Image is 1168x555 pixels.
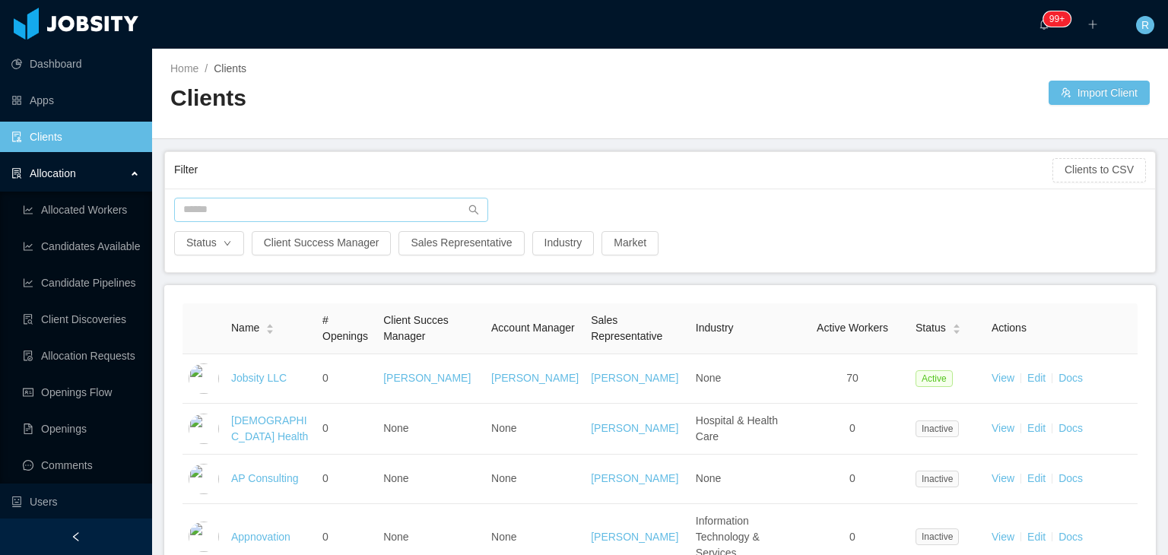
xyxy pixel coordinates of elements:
span: Hospital & Health Care [696,414,778,442]
span: None [491,472,516,484]
a: icon: appstoreApps [11,85,140,116]
span: R [1141,16,1149,34]
span: Allocation [30,167,76,179]
a: icon: messageComments [23,450,140,480]
span: Inactive [916,420,959,437]
a: icon: line-chartCandidates Available [23,231,140,262]
img: 6a96eda0-fa44-11e7-9f69-c143066b1c39_5a5d5161a4f93-400w.png [189,522,219,552]
span: # Openings [322,314,368,342]
span: Client Succes Manager [383,314,449,342]
button: icon: usergroup-addImport Client [1049,81,1150,105]
h2: Clients [170,83,660,114]
button: Clients to CSV [1052,158,1146,182]
a: [PERSON_NAME] [491,372,579,384]
span: None [491,422,516,434]
span: Clients [214,62,246,75]
a: View [992,422,1014,434]
a: icon: file-doneAllocation Requests [23,341,140,371]
a: Home [170,62,198,75]
span: Active Workers [817,322,888,334]
div: Sort [952,322,961,332]
img: 6a8e90c0-fa44-11e7-aaa7-9da49113f530_5a5d50e77f870-400w.png [189,414,219,444]
i: icon: caret-down [266,328,275,332]
i: icon: caret-up [952,322,960,327]
a: icon: auditClients [11,122,140,152]
span: None [383,531,408,543]
a: Edit [1027,472,1046,484]
span: Name [231,320,259,336]
span: / [205,62,208,75]
a: icon: line-chartCandidate Pipelines [23,268,140,298]
a: [DEMOGRAPHIC_DATA] Health [231,414,308,442]
i: icon: caret-down [952,328,960,332]
a: View [992,372,1014,384]
span: None [696,372,721,384]
td: 0 [316,354,377,404]
a: Edit [1027,531,1046,543]
span: Industry [696,322,734,334]
span: Actions [992,322,1027,334]
span: None [383,422,408,434]
i: icon: search [468,205,479,215]
span: None [383,472,408,484]
i: icon: solution [11,168,22,179]
span: Sales Representative [591,314,662,342]
a: Docs [1058,472,1083,484]
img: 6a95fc60-fa44-11e7-a61b-55864beb7c96_5a5d513336692-400w.png [189,464,219,494]
a: Docs [1058,372,1083,384]
img: dc41d540-fa30-11e7-b498-73b80f01daf1_657caab8ac997-400w.png [189,363,219,394]
span: Inactive [916,471,959,487]
a: icon: robotUsers [11,487,140,517]
a: Edit [1027,422,1046,434]
a: View [992,472,1014,484]
span: Inactive [916,528,959,545]
button: Client Success Manager [252,231,392,255]
a: [PERSON_NAME] [591,422,678,434]
a: Appnovation [231,531,290,543]
sup: 239 [1043,11,1071,27]
button: Statusicon: down [174,231,244,255]
td: 70 [795,354,909,404]
td: 0 [795,404,909,455]
a: Docs [1058,531,1083,543]
a: icon: file-textOpenings [23,414,140,444]
a: Jobsity LLC [231,372,287,384]
a: [PERSON_NAME] [591,472,678,484]
a: icon: pie-chartDashboard [11,49,140,79]
td: 0 [795,455,909,504]
div: Sort [265,322,275,332]
a: icon: line-chartAllocated Workers [23,195,140,225]
td: 0 [316,404,377,455]
a: View [992,531,1014,543]
a: icon: idcardOpenings Flow [23,377,140,408]
i: icon: plus [1087,19,1098,30]
span: None [696,472,721,484]
button: Market [601,231,659,255]
a: AP Consulting [231,472,298,484]
a: icon: file-searchClient Discoveries [23,304,140,335]
i: icon: caret-up [266,322,275,327]
i: icon: bell [1039,19,1049,30]
a: [PERSON_NAME] [383,372,471,384]
div: Filter [174,156,1052,184]
button: Industry [532,231,595,255]
a: [PERSON_NAME] [591,531,678,543]
span: Account Manager [491,322,575,334]
a: Docs [1058,422,1083,434]
a: [PERSON_NAME] [591,372,678,384]
button: Sales Representative [398,231,524,255]
span: Active [916,370,953,387]
td: 0 [316,455,377,504]
a: Edit [1027,372,1046,384]
span: Status [916,320,946,336]
span: None [491,531,516,543]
